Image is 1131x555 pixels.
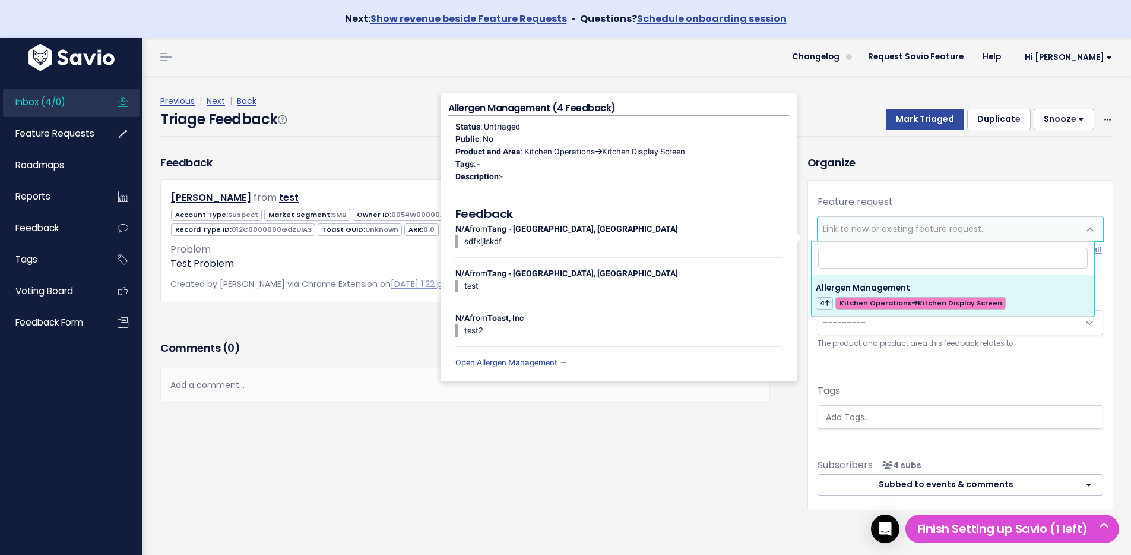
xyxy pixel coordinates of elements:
[464,235,782,248] p: sdfkljlskdf
[370,12,567,26] a: Show revenue beside Feature Requests
[835,297,1006,310] span: Kitchen Operations Kitchen Display Screen
[464,280,782,292] p: test
[464,324,782,337] p: test2
[818,474,1075,496] button: Subbed to events & comments
[455,159,474,169] strong: Tags
[792,53,839,61] span: Changelog
[279,191,299,204] a: test
[404,223,438,236] span: ARR:
[3,246,99,273] a: Tags
[170,242,211,256] span: Problem
[391,278,455,290] a: [DATE] 1:22 p.m.
[15,127,94,140] span: Feature Requests
[254,191,277,204] span: from
[423,225,435,234] span: 0.0
[911,520,1114,538] h5: Finish Setting up Savio (1 left)
[821,411,1103,424] input: Add Tags...
[455,313,470,323] strong: N/A
[877,459,921,471] span: <p><strong>Subscribers</strong><br><br> - Derek mckay<br> - Frank Peleato<br> - Beau Butler<br> -...
[365,225,398,234] span: Unknown
[160,340,770,357] h3: Comments ( )
[171,223,315,236] span: Record Type ID:
[3,309,99,336] a: Feedback form
[232,225,312,234] span: 012C0000000GdzUIAS
[207,95,225,107] a: Next
[15,253,37,266] span: Tags
[160,95,195,107] a: Previous
[15,190,50,203] span: Reports
[3,277,99,305] a: Voting Board
[572,12,575,26] span: •
[967,109,1031,130] button: Duplicate
[580,12,787,26] strong: Questions?
[448,116,789,374] div: : Untriaged : No : Kitchen Operations Kitchen Display Screen : - : from from from
[3,120,99,147] a: Feature Requests
[1010,48,1122,67] a: Hi [PERSON_NAME]
[455,134,479,144] strong: Public
[353,209,474,221] span: Owner ID:
[3,89,99,116] a: Inbox (4/0)
[455,358,568,367] a: Open Allergen Management →
[487,224,678,234] strong: Tang - [GEOGRAPHIC_DATA], [GEOGRAPHIC_DATA]
[818,384,840,398] label: Tags
[818,458,873,472] span: Subscribers
[15,285,73,297] span: Voting Board
[345,12,567,26] strong: Next:
[823,223,987,235] span: Link to new or existing feature request...
[455,147,521,156] strong: Product and Area
[487,269,678,278] strong: Tang - [GEOGRAPHIC_DATA], [GEOGRAPHIC_DATA]
[1025,53,1112,62] span: Hi [PERSON_NAME]
[500,172,503,181] span: -
[818,195,893,209] label: Feature request
[227,340,235,355] span: 0
[170,257,760,271] p: Test Problem
[455,269,470,278] strong: N/A
[487,313,524,323] strong: Toast, Inc
[318,223,402,236] span: Toast GUID:
[15,316,83,329] span: Feedback form
[170,278,543,290] span: Created by [PERSON_NAME] via Chrome Extension on |
[455,224,470,234] strong: N/A
[816,282,910,294] span: Allergen Management
[886,109,964,130] button: Mark Triaged
[823,317,866,329] span: ---------
[237,95,256,107] a: Back
[448,101,789,116] h4: Allergen Management (4 Feedback)
[15,222,59,234] span: Feedback
[818,338,1103,350] small: The product and product area this feedback relates to
[332,210,347,219] span: SMB
[807,154,1113,171] h3: Organize
[15,159,64,171] span: Roadmaps
[455,122,480,131] strong: Status
[160,368,770,403] div: Add a comment...
[871,515,899,543] div: Open Intercom Messenger
[227,95,235,107] span: |
[973,48,1010,66] a: Help
[26,44,118,71] img: logo-white.9d6f32f41409.svg
[637,12,787,26] a: Schedule onboarding session
[455,172,499,181] strong: Description
[228,210,258,219] span: Suspect
[455,205,782,223] h5: Feedback
[391,210,471,219] span: 0054W00000All7fQAB
[1034,109,1094,130] button: Snooze
[858,48,973,66] a: Request Savio Feature
[816,297,833,310] span: 4
[160,154,212,171] h3: Feedback
[264,209,350,221] span: Market Segment:
[160,109,286,130] h4: Triage Feedback
[171,191,251,204] a: [PERSON_NAME]
[3,183,99,210] a: Reports
[3,215,99,242] a: Feedback
[197,95,204,107] span: |
[15,96,65,108] span: Inbox (4/0)
[171,209,262,221] span: Account Type:
[3,152,99,179] a: Roadmaps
